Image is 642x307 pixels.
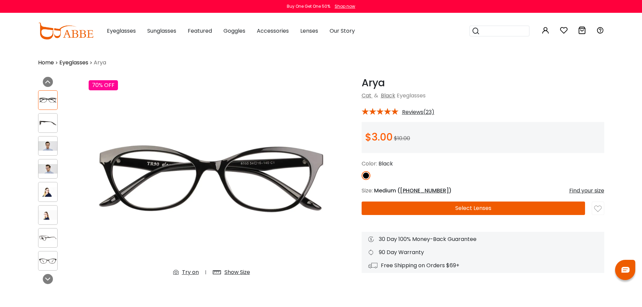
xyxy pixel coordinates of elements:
[38,164,57,174] img: Arya Black TR Eyeglasses , UniversalBridgeFit Frames from ABBE Glasses
[362,202,585,215] button: Select Lenses
[362,160,377,167] span: Color:
[335,3,355,9] div: Shop now
[257,27,289,35] span: Accessories
[223,27,245,35] span: Goggles
[38,187,57,196] img: Arya Black TR Eyeglasses , UniversalBridgeFit Frames from ABBE Glasses
[38,210,57,220] img: Arya Black TR Eyeglasses , UniversalBridgeFit Frames from ABBE Glasses
[182,268,199,276] div: Try on
[89,77,335,282] img: Arya Black TR Eyeglasses , UniversalBridgeFit Frames from ABBE Glasses
[569,187,604,195] div: Find your size
[594,205,602,213] img: like
[59,59,88,67] a: Eyeglasses
[368,248,598,256] div: 90 Day Warranty
[330,27,355,35] span: Our Story
[147,27,176,35] span: Sunglasses
[38,59,54,67] a: Home
[378,160,393,167] span: Black
[373,92,379,99] span: &
[38,233,57,243] img: Arya Black TR Eyeglasses , UniversalBridgeFit Frames from ABBE Glasses
[38,141,57,151] img: Arya Black TR Eyeglasses , UniversalBridgeFit Frames from ABBE Glasses
[287,3,330,9] div: Buy One Get One 50%
[368,235,598,243] div: 30 Day 100% Money-Back Guarantee
[38,95,57,105] img: Arya Black TR Eyeglasses , UniversalBridgeFit Frames from ABBE Glasses
[374,187,452,194] span: Medium ( )
[402,109,434,115] span: Reviews(23)
[397,92,426,99] span: Eyeglasses
[107,27,136,35] span: Eyeglasses
[381,92,395,99] a: Black
[368,262,598,270] div: Free Shipping on Orders $69+
[331,3,355,9] a: Shop now
[362,77,604,89] h1: Arya
[38,118,57,128] img: Arya Black TR Eyeglasses , UniversalBridgeFit Frames from ABBE Glasses
[362,92,371,99] a: Cat
[224,268,250,276] div: Show Size
[300,27,318,35] span: Lenses
[94,59,106,67] span: Arya
[38,23,93,39] img: abbeglasses.com
[38,256,57,266] img: Arya Black TR Eyeglasses , UniversalBridgeFit Frames from ABBE Glasses
[89,80,118,90] div: 70% OFF
[621,267,630,273] img: chat
[188,27,212,35] span: Featured
[362,187,373,194] span: Size:
[400,187,449,194] span: [PHONE_NUMBER]
[365,130,393,144] span: $3.00
[394,134,410,142] span: $10.00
